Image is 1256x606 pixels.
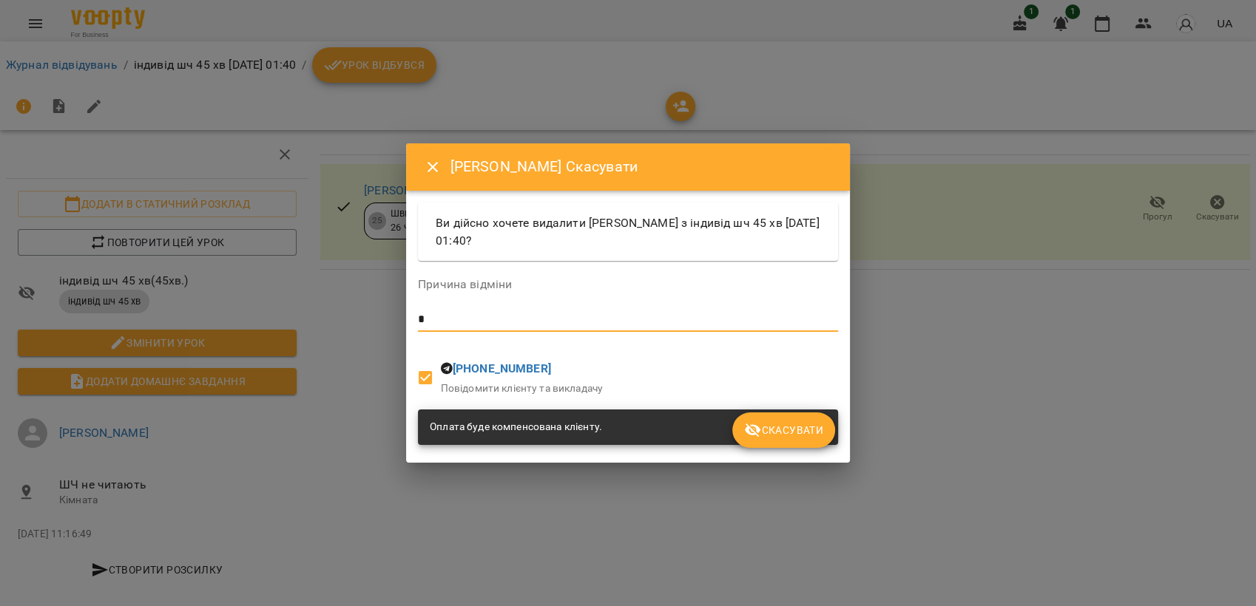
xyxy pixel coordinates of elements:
[418,202,838,261] div: Ви дійсно хочете видалити [PERSON_NAME] з індивід шч 45 хв [DATE] 01:40?
[453,361,551,375] a: [PHONE_NUMBER]
[732,412,835,448] button: Скасувати
[415,149,450,185] button: Close
[418,279,838,290] label: Причина відміни
[744,421,823,439] span: Скасувати
[430,414,602,440] div: Оплата буде компенсована клієнту.
[441,381,604,396] p: Повідомити клієнту та викладачу
[450,155,832,178] h6: [PERSON_NAME] Скасувати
